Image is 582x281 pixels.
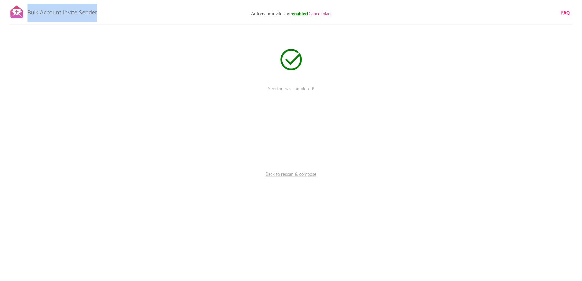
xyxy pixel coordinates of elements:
[199,86,383,101] p: Sending has completed!
[561,10,570,17] a: FAQ
[292,10,308,18] b: enabled
[561,9,570,17] b: FAQ
[230,11,352,17] p: Automatic invites are .
[27,4,97,19] p: Bulk Account Invite Sender
[309,10,331,18] span: Cancel plan.
[199,171,383,187] a: Back to rescan & compose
